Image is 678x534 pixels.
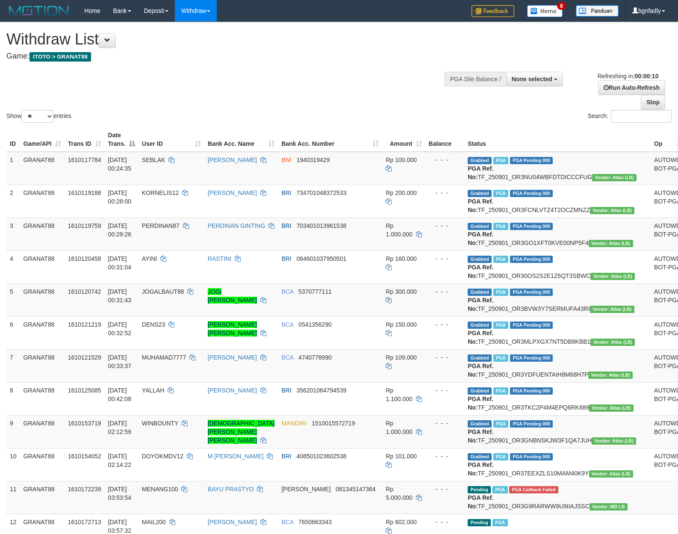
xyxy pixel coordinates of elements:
b: PGA Ref. No: [468,395,493,411]
span: [DATE] 00:31:43 [108,288,132,304]
span: Rp 5.000.000 [386,486,412,501]
td: GRANAT88 [20,481,65,514]
span: Vendor URL: https://dashboard.q2checkout.com/secure [589,240,633,247]
td: GRANAT88 [20,251,65,283]
span: Grabbed [468,354,492,362]
td: TF_250901_OR37EEXZLS10MAM40K9Y [464,448,651,481]
td: GRANAT88 [20,382,65,415]
span: Rp 1.000.000 [386,222,412,238]
span: [DATE] 00:29:26 [108,222,132,238]
span: Rp 100.000 [386,156,416,163]
span: BRI [281,255,291,262]
td: 8 [6,382,20,415]
span: BRI [281,222,291,229]
span: Marked by bgnabdullah [493,453,508,460]
span: Rp 200.000 [386,189,416,196]
span: Copy 408501023602538 to clipboard [296,453,346,460]
span: Grabbed [468,157,492,164]
td: 5 [6,283,20,316]
span: Rp 101.000 [386,453,416,460]
span: MENANG100 [142,486,178,493]
span: Marked by bgndara [493,157,508,164]
div: - - - [429,353,461,362]
span: Vendor URL: https://dashboard.q2checkout.com/secure [590,306,634,313]
span: BCA [281,519,293,525]
span: Rp 1.100.000 [386,387,412,402]
span: 1610119188 [68,189,101,196]
td: TF_250901_OR3GO1XFT0KVE00NP5F4 [464,218,651,251]
span: [DATE] 02:14:22 [108,453,132,468]
td: TF_250901_OR3GNBNSKJW3F1QA7JUH [464,415,651,448]
span: [DATE] 00:42:08 [108,387,132,402]
span: BRI [281,189,291,196]
span: 8 [557,2,566,10]
div: - - - [429,254,461,263]
td: 3 [6,218,20,251]
b: PGA Ref. No: [468,231,493,246]
span: Marked by bgnabdullah [493,387,508,395]
span: BRI [281,387,291,394]
a: [DEMOGRAPHIC_DATA][PERSON_NAME] [PERSON_NAME] [208,420,275,444]
a: [PERSON_NAME] [208,387,257,394]
span: Vendor URL: https://dashboard.q2checkout.com/secure [590,207,634,214]
span: [DATE] 03:57:32 [108,519,132,534]
b: PGA Ref. No: [468,297,493,312]
span: PGA Pending [510,190,553,197]
b: PGA Ref. No: [468,494,493,510]
span: ITOTO > GRANAT88 [29,52,91,62]
span: PGA Pending [510,387,553,395]
span: [DATE] 00:24:35 [108,156,132,172]
span: PGA Pending [510,157,553,164]
span: [DATE] 00:32:52 [108,321,132,336]
a: BAYU PRASTYO [208,486,254,493]
div: - - - [429,386,461,395]
span: [PERSON_NAME] [281,486,330,493]
span: Grabbed [468,223,492,230]
span: DOYOKMDV12 [142,453,183,460]
td: GRANAT88 [20,218,65,251]
div: PGA Site Balance / [445,72,506,86]
td: 7 [6,349,20,382]
span: 1610121219 [68,321,101,328]
span: 1610121529 [68,354,101,361]
span: BCA [281,288,293,295]
img: Feedback.jpg [472,5,514,17]
th: Balance [425,127,465,152]
td: TF_250901_OR3FCNLVTZ4T2OCZMNZZ [464,185,651,218]
span: [DATE] 03:53:54 [108,486,132,501]
span: Copy 081345147364 to clipboard [336,486,375,493]
th: Amount: activate to sort column ascending [382,127,425,152]
span: BCA [281,354,293,361]
span: Copy 356201064794539 to clipboard [296,387,346,394]
span: [DATE] 00:31:04 [108,255,132,271]
td: 9 [6,415,20,448]
span: [DATE] 00:33:37 [108,354,132,369]
a: [PERSON_NAME] [208,189,257,196]
td: TF_250901_OR3TKC2P4M4EPQ6RK689 [464,382,651,415]
span: Marked by bgnabdullah [493,223,508,230]
b: PGA Ref. No: [468,264,493,279]
span: Grabbed [468,322,492,329]
span: Grabbed [468,289,492,296]
span: PGA Pending [510,354,553,362]
span: AYINI [142,255,157,262]
span: Vendor URL: https://dashboard.q2checkout.com/secure [590,273,635,280]
b: PGA Ref. No: [468,330,493,345]
input: Search: [611,110,672,123]
span: 1610117784 [68,156,101,163]
th: ID [6,127,20,152]
td: 11 [6,481,20,514]
span: MANDIRI [281,420,307,427]
div: - - - [429,419,461,428]
img: Button%20Memo.svg [527,5,563,17]
span: 1610172239 [68,486,101,493]
td: 1 [6,152,20,185]
th: Bank Acc. Number: activate to sort column ascending [278,127,382,152]
span: SEBLAK [142,156,165,163]
span: 1610120742 [68,288,101,295]
h4: Game: [6,52,443,61]
span: Marked by bgnabdullah [493,354,508,362]
strong: 00:00:10 [634,73,658,80]
a: PERDINAN GINTING [208,222,265,229]
span: 1610125085 [68,387,101,394]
